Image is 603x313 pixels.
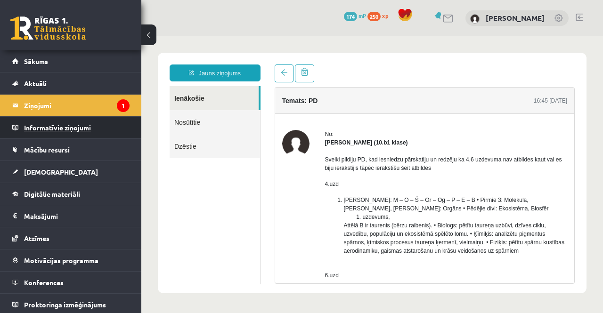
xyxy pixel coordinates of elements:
[344,12,366,19] a: 174 mP
[24,205,130,227] legend: Maksājumi
[24,79,47,88] span: Aktuāli
[24,95,130,116] legend: Ziņojumi
[28,50,117,74] a: Ienākošie
[221,177,426,185] li: uzdevums,
[12,72,130,94] a: Aktuāli
[12,50,130,72] a: Sākums
[141,61,177,68] h4: Temats: PD
[24,190,80,198] span: Digitālie materiāli
[12,117,130,138] a: Informatīvie ziņojumi
[184,144,426,152] p: 4.uzd
[24,300,106,309] span: Proktoringa izmēģinājums
[470,14,480,24] img: Elīna Freimane
[344,12,357,21] span: 174
[12,249,130,271] a: Motivācijas programma
[184,103,267,110] strong: [PERSON_NAME] (10.b1 klase)
[12,205,130,227] a: Maksājumi
[184,235,426,243] p: 6.uzd
[12,272,130,293] a: Konferences
[24,168,98,176] span: [DEMOGRAPHIC_DATA]
[141,94,168,121] img: Karloss Filips Filipsons
[367,12,393,19] a: 250 xp
[28,98,119,122] a: Dzēstie
[12,95,130,116] a: Ziņojumi1
[28,74,119,98] a: Nosūtītie
[24,117,130,138] legend: Informatīvie ziņojumi
[12,161,130,183] a: [DEMOGRAPHIC_DATA]
[24,256,98,265] span: Motivācijas programma
[184,94,426,102] div: No:
[382,12,388,19] span: xp
[12,139,130,161] a: Mācību resursi
[392,60,426,69] div: 16:45 [DATE]
[24,278,64,287] span: Konferences
[203,160,426,219] li: [PERSON_NAME]: M – O – Š – Or – Og – P – E – B • Pirmie 3: Molekula, [PERSON_NAME], [PERSON_NAME]...
[367,12,381,21] span: 250
[24,234,49,242] span: Atzīmes
[12,183,130,205] a: Digitālie materiāli
[184,119,426,136] p: Sveiki pildiju PD, kad iesniedzu pārskatiju un redzēju ka 4,6 uzdevuma nav atbildes kaut vai es b...
[24,57,48,65] span: Sākums
[24,145,70,154] span: Mācību resursi
[486,13,545,23] a: [PERSON_NAME]
[28,28,119,45] a: Jauns ziņojums
[10,16,86,40] a: Rīgas 1. Tālmācības vidusskola
[117,99,130,112] i: 1
[359,12,366,19] span: mP
[12,227,130,249] a: Atzīmes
